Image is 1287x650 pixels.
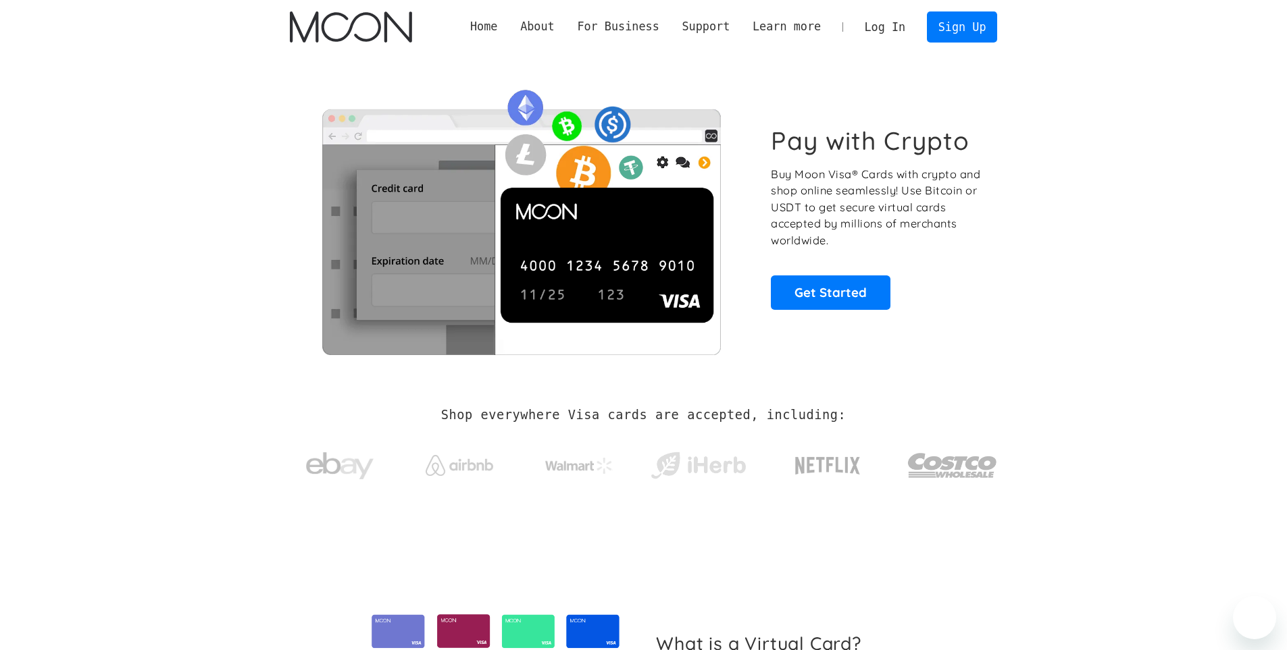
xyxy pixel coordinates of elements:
[753,18,821,35] div: Learn more
[459,18,509,35] a: Home
[794,449,861,483] img: Netflix
[648,448,749,483] img: iHerb
[682,18,730,35] div: Support
[1233,596,1276,639] iframe: Кнопка запуска окна обмена сообщениями
[907,440,998,491] img: Costco
[520,18,555,35] div: About
[509,18,565,35] div: About
[306,445,374,487] img: ebay
[290,11,412,43] img: Moon Logo
[528,444,629,481] a: Walmart
[853,12,917,42] a: Log In
[741,18,832,35] div: Learn more
[577,18,659,35] div: For Business
[671,18,741,35] div: Support
[290,431,390,494] a: ebay
[566,18,671,35] div: For Business
[545,458,613,474] img: Walmart
[648,435,749,490] a: iHerb
[907,427,998,497] a: Costco
[409,441,509,483] a: Airbnb
[441,408,846,423] h2: Shop everywhere Visa cards are accepted, including:
[767,435,888,489] a: Netflix
[771,126,969,156] h1: Pay with Crypto
[290,11,412,43] a: home
[771,275,890,309] a: Get Started
[290,80,753,354] img: Moon Cards let you spend your crypto anywhere Visa is accepted.
[426,455,493,476] img: Airbnb
[771,166,982,249] p: Buy Moon Visa® Cards with crypto and shop online seamlessly! Use Bitcoin or USDT to get secure vi...
[927,11,997,42] a: Sign Up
